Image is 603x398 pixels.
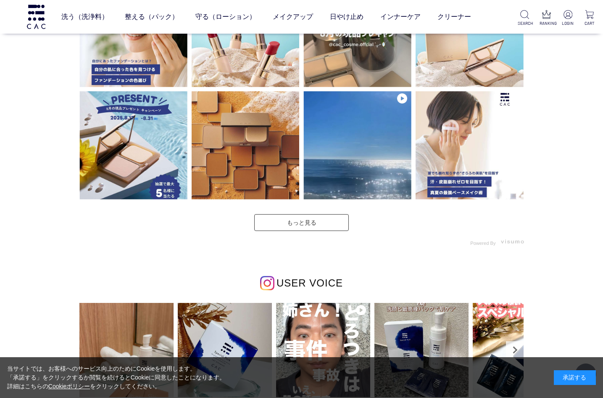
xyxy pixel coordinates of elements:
[79,91,187,199] img: Photo by cac_cosme.official
[518,20,532,27] p: SEARCH
[554,370,596,385] div: 承諾する
[125,5,179,29] a: 整える（パック）
[276,277,343,289] span: USER VOICE
[330,5,363,29] a: 日やけ止め
[561,10,575,27] a: LOGIN
[582,10,596,27] a: CART
[540,20,553,27] p: RANKING
[192,91,300,199] img: Photo by cac_cosme.official
[561,20,575,27] p: LOGIN
[506,341,524,359] a: Next
[79,303,174,397] img: Photo by enchanted0606
[48,383,90,390] a: Cookieポリシー
[260,276,274,290] img: インスタグラムのロゴ
[374,303,469,397] img: Photo by dolphin_coconut
[473,303,567,397] img: Photo by simplelife1811
[416,91,524,199] img: Photo by cac_cosme.official
[380,5,421,29] a: インナーケア
[540,10,553,27] a: RANKING
[303,91,411,199] img: Photo by cac_cosme.official
[195,5,256,29] a: 守る（ローション）
[582,20,596,27] p: CART
[7,364,226,391] div: 当サイトでは、お客様へのサービス向上のためにCookieを使用します。 「承諾する」をクリックするか閲覧を続けるとCookieに同意したことになります。 詳細はこちらの をクリックしてください。
[61,5,108,29] a: 洗う（洗浄料）
[273,5,313,29] a: メイクアップ
[501,239,524,244] img: visumo
[276,303,370,397] img: Photo by 9.11.21
[178,303,272,397] img: Photo by happy.pig.tomo
[254,214,349,231] a: もっと見る
[26,5,47,29] img: logo
[437,5,471,29] a: クリーナー
[518,10,532,27] a: SEARCH
[470,241,495,246] span: Powered By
